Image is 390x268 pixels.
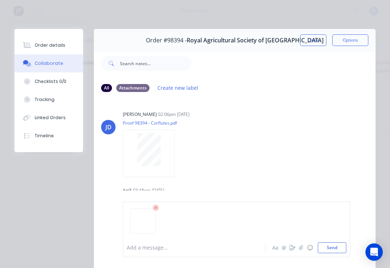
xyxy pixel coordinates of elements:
button: Send [318,242,346,253]
div: Open Intercom Messenger [365,243,383,261]
button: Collaborate [14,54,83,72]
button: Linked Orders [14,109,83,127]
div: 03:48pm [DATE] [133,187,164,194]
span: Order #98394 - [146,37,187,44]
button: Options [332,34,368,46]
p: Proof 98394 - Corflutes.pdf [123,120,182,126]
button: Timeline [14,127,83,145]
div: Linked Orders [35,114,66,121]
button: Order details [14,36,83,54]
button: Tracking [14,91,83,109]
button: @ [279,243,288,252]
div: Order details [35,42,65,49]
div: All [101,84,112,92]
div: Attachments [116,84,149,92]
div: 02:06pm [DATE] [158,111,190,118]
span: Royal Agricultural Society of [GEOGRAPHIC_DATA] [187,37,324,44]
button: Create new label [154,83,202,93]
div: Timeline [35,133,54,139]
div: Tracking [35,96,55,103]
button: Close [300,34,326,46]
div: Collaborate [35,60,63,67]
button: ☺ [305,243,314,252]
input: Search notes... [120,56,191,71]
div: JD [105,123,112,131]
div: Checklists 0/0 [35,78,66,85]
div: art3 [123,187,131,194]
button: Aa [271,243,279,252]
button: Checklists 0/0 [14,72,83,91]
div: [PERSON_NAME] [123,111,157,118]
